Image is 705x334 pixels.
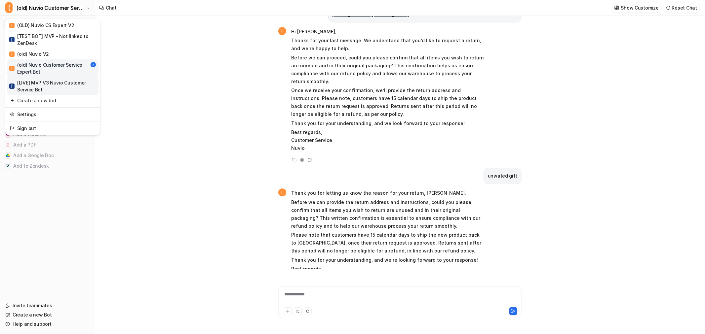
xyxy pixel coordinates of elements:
[9,33,97,47] div: [TEST BOT] MVP - Not linked to ZenDesk
[10,125,15,132] img: reset
[5,2,13,13] span: (
[9,83,15,89] span: [
[9,37,15,42] span: [
[9,50,49,57] div: (old) Nuvio V2
[9,61,90,75] div: (old) Nuvio Customer Service Expert Bot
[17,3,85,13] span: (old) Nuvio Customer Service Expert Bot
[10,97,15,104] img: reset
[9,23,15,28] span: (
[9,66,15,71] span: (
[7,123,98,134] a: Sign out
[9,22,74,29] div: (OLD) Nuvio CS Expert V2
[10,111,15,118] img: reset
[5,18,100,135] div: ((old) Nuvio Customer Service Expert Bot
[7,95,98,106] a: Create a new bot
[7,109,98,120] a: Settings
[9,51,15,57] span: (
[9,79,97,93] div: [LIVE] MVP V3 Nuvio Customer Service Bot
